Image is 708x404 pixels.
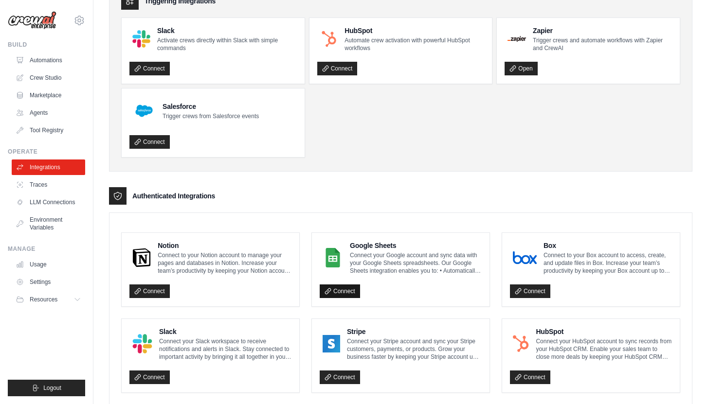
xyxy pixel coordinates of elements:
h4: HubSpot [345,26,484,35]
h3: Authenticated Integrations [132,191,215,201]
h4: Slack [157,26,297,35]
a: Connect [129,284,170,298]
a: LLM Connections [12,194,85,210]
a: Connect [317,62,358,75]
img: Notion Logo [132,248,151,267]
img: Box Logo [513,248,537,267]
a: Usage [12,257,85,272]
img: Zapier Logo [508,36,526,42]
p: Connect to your Box account to access, create, and update files in Box. Increase your team’s prod... [544,251,672,275]
button: Logout [8,380,85,396]
a: Agents [12,105,85,121]
img: Salesforce Logo [132,99,156,123]
img: Google Sheets Logo [323,248,343,267]
a: Connect [320,370,360,384]
p: Trigger crews and automate workflows with Zapier and CrewAI [533,36,672,52]
p: Activate crews directly within Slack with simple commands [157,36,297,52]
h4: HubSpot [536,327,672,336]
img: Slack Logo [132,30,150,48]
iframe: Chat Widget [659,357,708,404]
div: Operate [8,148,85,156]
a: Marketplace [12,88,85,103]
a: Integrations [12,159,85,175]
span: Resources [30,296,57,303]
p: Connect your HubSpot account to sync records from your HubSpot CRM. Enable your sales team to clo... [536,337,672,361]
img: HubSpot Logo [513,334,529,353]
a: Traces [12,177,85,193]
a: Connect [510,284,550,298]
h4: Notion [158,241,291,250]
h4: Zapier [533,26,672,35]
a: Connect [510,370,550,384]
p: Connect to your Notion account to manage your pages and databases in Notion. Increase your team’s... [158,251,291,275]
p: Trigger crews from Salesforce events [163,112,259,120]
a: Tool Registry [12,123,85,138]
p: Automate crew activation with powerful HubSpot workflows [345,36,484,52]
a: Settings [12,274,85,290]
img: HubSpot Logo [320,30,338,48]
h4: Google Sheets [350,241,482,250]
p: Connect your Slack workspace to receive notifications and alerts in Slack. Stay connected to impo... [159,337,291,361]
h4: Slack [159,327,291,336]
h4: Salesforce [163,102,259,111]
a: Automations [12,53,85,68]
a: Crew Studio [12,70,85,86]
div: Build [8,41,85,49]
h4: Box [544,241,672,250]
img: Slack Logo [132,334,152,353]
p: Connect your Stripe account and sync your Stripe customers, payments, or products. Grow your busi... [347,337,482,361]
p: Connect your Google account and sync data with your Google Sheets spreadsheets. Our Google Sheets... [350,251,482,275]
img: Logo [8,11,56,30]
span: Logout [43,384,61,392]
a: Open [505,62,537,75]
a: Connect [320,284,360,298]
a: Connect [129,370,170,384]
a: Environment Variables [12,212,85,235]
img: Stripe Logo [323,334,340,353]
div: Manage [8,245,85,253]
button: Resources [12,292,85,307]
a: Connect [129,62,170,75]
h4: Stripe [347,327,482,336]
a: Connect [129,135,170,149]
